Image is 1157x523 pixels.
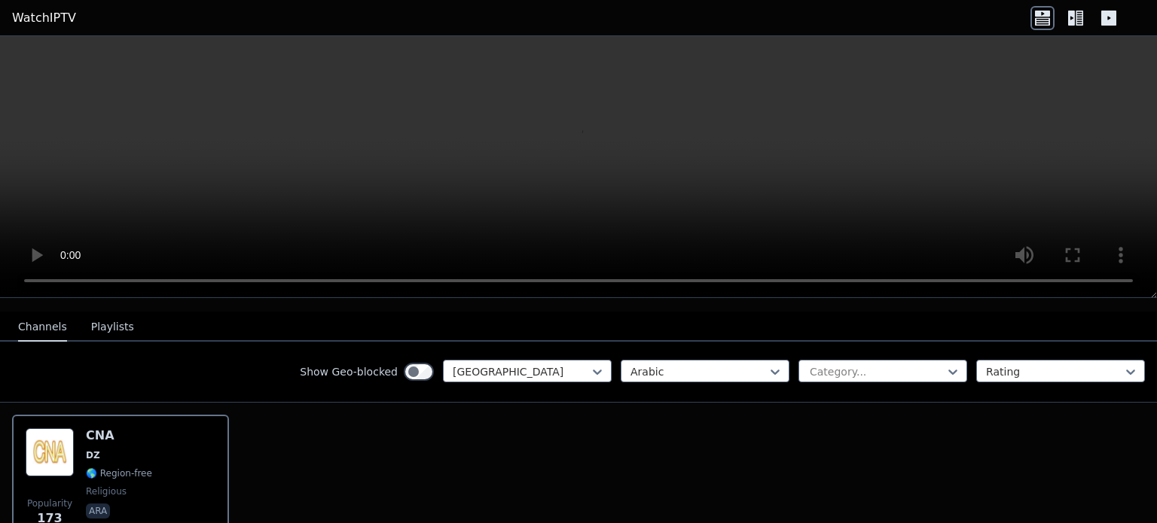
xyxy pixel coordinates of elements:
button: Playlists [91,313,134,342]
span: religious [86,485,127,497]
span: DZ [86,449,100,461]
span: Popularity [27,497,72,509]
a: WatchIPTV [12,9,76,27]
span: 🌎 Region-free [86,467,152,479]
h6: CNA [86,428,152,443]
p: ara [86,503,110,518]
img: CNA [26,428,74,476]
label: Show Geo-blocked [300,364,398,379]
button: Channels [18,313,67,342]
